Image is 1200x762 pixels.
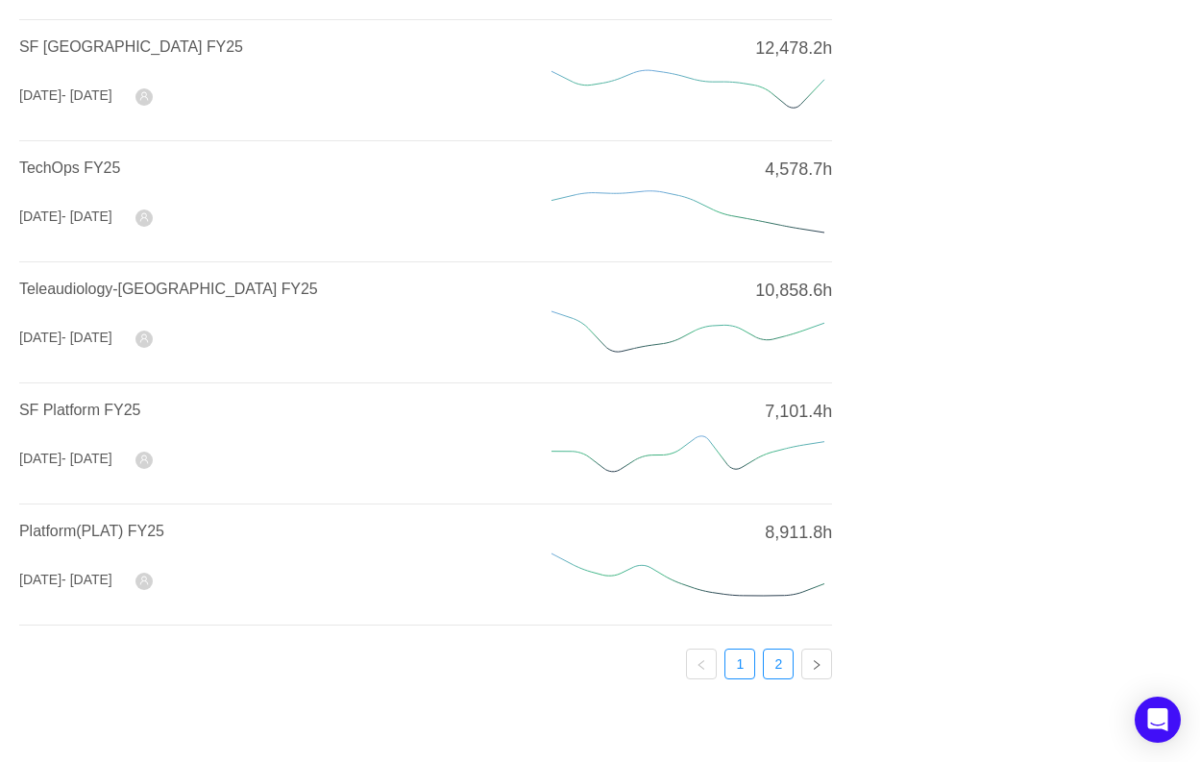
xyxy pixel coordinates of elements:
a: 1 [725,650,754,678]
a: TechOps FY25 [19,160,120,176]
a: SF [GEOGRAPHIC_DATA] FY25 [19,38,243,55]
span: - [DATE] [61,209,112,224]
span: - [DATE] [61,572,112,587]
a: Teleaudiology-[GEOGRAPHIC_DATA] FY25 [19,281,318,297]
i: icon: user [139,455,149,464]
a: SF Platform FY25 [19,402,140,418]
span: - [DATE] [61,330,112,345]
i: icon: left [696,659,707,671]
span: 4,578.7h [765,157,832,183]
i: icon: user [139,576,149,585]
span: - [DATE] [61,451,112,466]
span: 8,911.8h [765,520,832,546]
span: 12,478.2h [755,36,832,61]
li: 1 [724,649,755,679]
span: 7,101.4h [765,399,832,425]
div: [DATE] [19,207,112,227]
li: 2 [763,649,794,679]
div: [DATE] [19,86,112,106]
div: Open Intercom Messenger [1135,697,1181,743]
div: [DATE] [19,570,112,590]
a: 2 [764,650,793,678]
i: icon: right [811,659,822,671]
i: icon: user [139,333,149,343]
i: icon: user [139,212,149,222]
a: Platform(PLAT) FY25 [19,523,164,539]
span: - [DATE] [61,87,112,103]
li: Previous Page [686,649,717,679]
li: Next Page [801,649,832,679]
div: [DATE] [19,449,112,469]
span: 10,858.6h [755,278,832,304]
i: icon: user [139,91,149,101]
div: [DATE] [19,328,112,348]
